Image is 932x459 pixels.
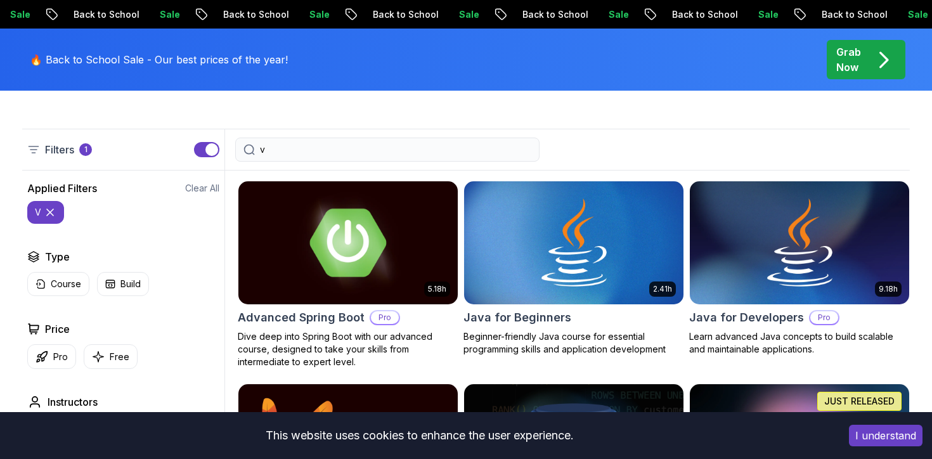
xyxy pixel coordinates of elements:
p: 2.41h [653,284,672,294]
p: Build [120,278,141,290]
p: Sale [156,8,197,21]
p: Back to School [668,8,754,21]
div: This website uses cookies to enhance the user experience. [10,422,830,449]
p: Learn advanced Java concepts to build scalable and maintainable applications. [689,330,910,356]
a: Java for Developers card9.18hJava for DevelopersProLearn advanced Java concepts to build scalable... [689,181,910,356]
p: Sale [306,8,346,21]
h2: Instructors [48,394,98,410]
p: 9.18h [879,284,898,294]
img: Java for Beginners card [464,181,683,304]
button: Course [27,272,89,296]
img: Java for Developers card [690,181,909,304]
p: Sale [6,8,47,21]
p: Sale [754,8,795,21]
button: Pro [27,344,76,369]
p: Filters [45,142,74,157]
a: Java for Beginners card2.41hJava for BeginnersBeginner-friendly Java course for essential program... [463,181,684,356]
h2: Advanced Spring Boot [238,309,365,326]
h2: Java for Developers [689,309,804,326]
h2: Java for Beginners [463,309,571,326]
a: Advanced Spring Boot card5.18hAdvanced Spring BootProDive deep into Spring Boot with our advanced... [238,181,458,368]
p: Back to School [818,8,904,21]
input: Search Java, React, Spring boot ... [260,143,531,156]
p: JUST RELEASED [824,395,895,408]
p: Sale [455,8,496,21]
button: Clear All [185,182,219,195]
p: 5.18h [428,284,446,294]
p: Back to School [369,8,455,21]
h2: Price [45,321,70,337]
p: Pro [810,311,838,324]
button: Free [84,344,138,369]
p: 🔥 Back to School Sale - Our best prices of the year! [30,52,288,67]
p: Back to School [70,8,156,21]
h2: Type [45,249,70,264]
button: v [27,201,64,224]
button: Accept cookies [849,425,922,446]
p: Pro [371,311,399,324]
p: Back to School [519,8,605,21]
p: Sale [605,8,645,21]
p: Dive deep into Spring Boot with our advanced course, designed to take your skills from intermedia... [238,330,458,368]
h2: Applied Filters [27,181,97,196]
p: v [35,206,41,219]
button: Build [97,272,149,296]
p: Back to School [219,8,306,21]
p: Grab Now [836,44,861,75]
p: Course [51,278,81,290]
p: Free [110,351,129,363]
p: Beginner-friendly Java course for essential programming skills and application development [463,330,684,356]
p: Pro [53,351,68,363]
img: Advanced Spring Boot card [233,178,463,307]
p: 1 [84,145,87,155]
